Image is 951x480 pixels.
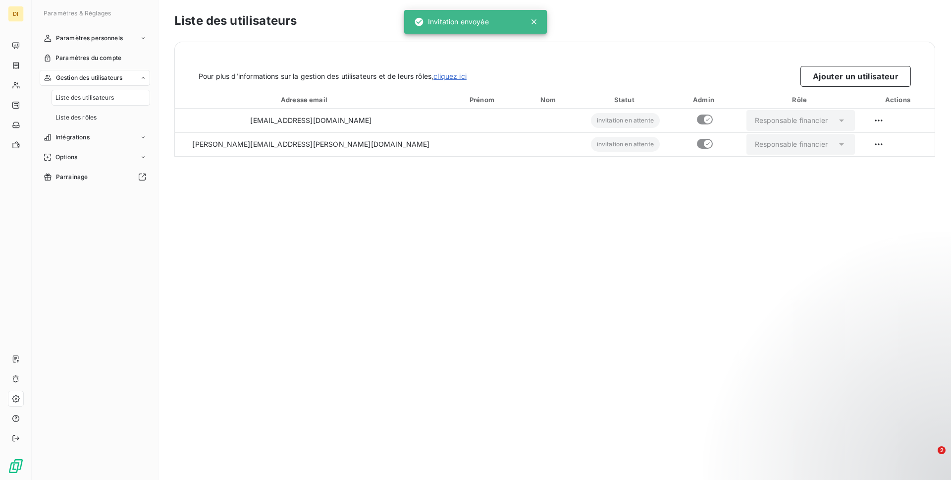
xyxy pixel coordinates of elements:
[174,12,935,30] h3: Liste des utilisateurs
[56,173,88,181] span: Parrainage
[55,54,121,62] span: Paramètres du compte
[175,91,447,109] th: Toggle SortBy
[449,95,517,105] div: Prénom
[581,95,669,105] div: Statut
[433,72,467,80] a: cliquez ici
[56,73,123,82] span: Gestion des utilisateurs
[55,133,90,142] span: Intégrations
[8,458,24,474] img: Logo LeanPay
[55,93,114,102] span: Liste des utilisateurs
[56,34,123,43] span: Paramètres personnels
[755,139,828,149] div: Responsable financier
[44,9,111,17] span: Paramètres & Réglages
[865,95,933,105] div: Actions
[52,110,150,125] a: Liste des rôles
[740,95,861,105] div: Rôle
[800,66,911,87] button: Ajouter un utilisateur
[55,113,97,122] span: Liste des rôles
[414,13,489,31] div: Invitation envoyée
[917,446,941,470] iframe: Intercom live chat
[755,116,828,125] div: Responsable financier
[673,95,736,105] div: Admin
[40,50,150,66] a: Paramètres du compte
[199,71,467,81] span: Pour plus d’informations sur la gestion des utilisateurs et de leurs rôles,
[52,90,150,106] a: Liste des utilisateurs
[591,137,660,152] span: invitation en attente
[177,95,445,105] div: Adresse email
[580,91,671,109] th: Toggle SortBy
[175,109,447,132] td: [EMAIL_ADDRESS][DOMAIN_NAME]
[938,446,946,454] span: 2
[447,91,519,109] th: Toggle SortBy
[8,6,24,22] div: DI
[175,132,447,156] td: [PERSON_NAME][EMAIL_ADDRESS][PERSON_NAME][DOMAIN_NAME]
[591,113,660,128] span: invitation en attente
[753,384,951,453] iframe: Intercom notifications message
[55,153,77,162] span: Options
[521,95,578,105] div: Nom
[40,169,150,185] a: Parrainage
[519,91,580,109] th: Toggle SortBy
